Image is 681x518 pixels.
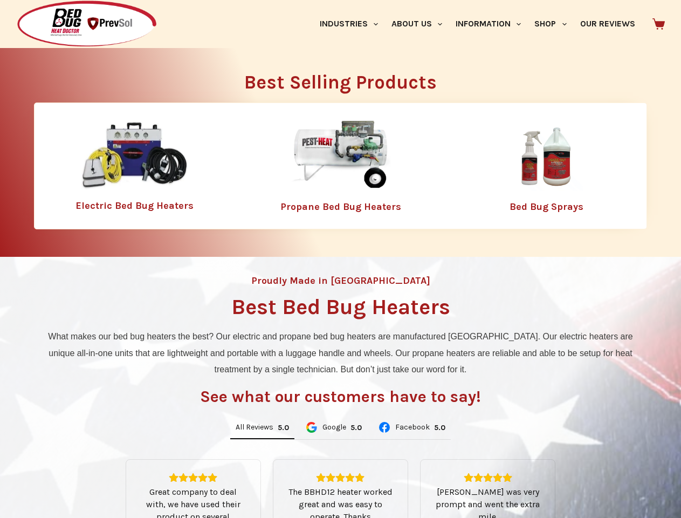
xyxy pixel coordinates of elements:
[322,424,346,431] span: Google
[75,200,194,212] a: Electric Bed Bug Heaters
[9,4,41,37] button: Open LiveChat chat widget
[251,276,430,285] h4: Proudly Made in [GEOGRAPHIC_DATA]
[278,423,289,432] div: 5.0
[434,423,445,432] div: Rating: 5.0 out of 5
[434,473,542,482] div: Rating: 5.0 out of 5
[434,423,445,432] div: 5.0
[200,388,481,405] h3: See what our customers have to say!
[395,424,430,431] span: Facebook
[350,423,362,432] div: 5.0
[286,473,395,482] div: Rating: 5.0 out of 5
[280,201,401,213] a: Propane Bed Bug Heaters
[231,296,450,318] h1: Best Bed Bug Heaters
[236,424,273,431] span: All Reviews
[278,423,289,432] div: Rating: 5.0 out of 5
[510,201,583,213] a: Bed Bug Sprays
[34,73,647,92] h2: Best Selling Products
[350,423,362,432] div: Rating: 5.0 out of 5
[39,329,642,378] p: What makes our bed bug heaters the best? Our electric and propane bed bug heaters are manufacture...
